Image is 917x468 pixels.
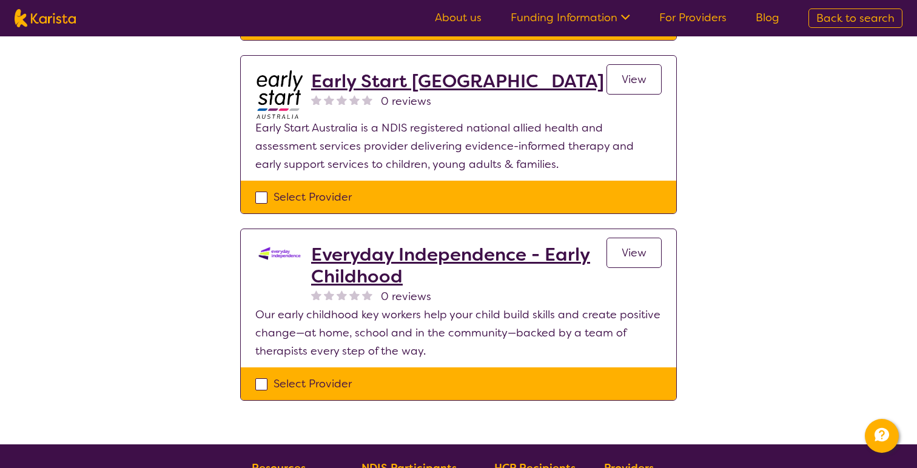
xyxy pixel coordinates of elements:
[349,290,360,300] img: nonereviewstar
[511,10,630,25] a: Funding Information
[311,95,321,105] img: nonereviewstar
[311,244,606,287] a: Everyday Independence - Early Childhood
[816,11,895,25] span: Back to search
[381,287,431,306] span: 0 reviews
[659,10,727,25] a: For Providers
[255,244,304,263] img: kdssqoqrr0tfqzmv8ac0.png
[255,70,304,119] img: bdpoyytkvdhmeftzccod.jpg
[362,95,372,105] img: nonereviewstar
[435,10,482,25] a: About us
[362,290,372,300] img: nonereviewstar
[606,238,662,268] a: View
[337,290,347,300] img: nonereviewstar
[622,246,647,260] span: View
[311,290,321,300] img: nonereviewstar
[808,8,902,28] a: Back to search
[15,9,76,27] img: Karista logo
[311,70,604,92] a: Early Start [GEOGRAPHIC_DATA]
[865,419,899,453] button: Channel Menu
[324,95,334,105] img: nonereviewstar
[337,95,347,105] img: nonereviewstar
[756,10,779,25] a: Blog
[255,119,662,173] p: Early Start Australia is a NDIS registered national allied health and assessment services provide...
[622,72,647,87] span: View
[381,92,431,110] span: 0 reviews
[255,306,662,360] p: Our early childhood key workers help your child build skills and create positive change—at home, ...
[606,64,662,95] a: View
[324,290,334,300] img: nonereviewstar
[349,95,360,105] img: nonereviewstar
